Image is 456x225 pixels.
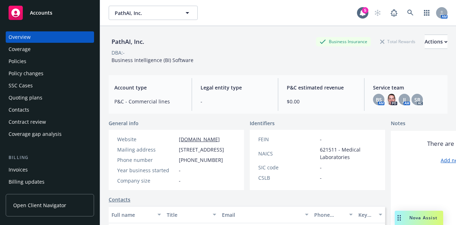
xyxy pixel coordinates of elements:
[258,135,317,143] div: FEIN
[9,116,46,128] div: Contract review
[425,35,447,48] div: Actions
[409,215,437,221] span: Nova Assist
[9,176,45,188] div: Billing updates
[414,96,420,103] span: SR
[112,57,193,63] span: Business Intelligence (BI) Software
[6,116,94,128] a: Contract review
[287,84,356,91] span: P&C estimated revenue
[6,80,94,91] a: SSC Cases
[362,7,368,14] div: 5
[6,56,94,67] a: Policies
[30,10,52,16] span: Accounts
[6,68,94,79] a: Policy changes
[376,96,382,103] span: BS
[320,135,322,143] span: -
[320,164,322,171] span: -
[387,6,401,20] a: Report a Bug
[179,146,224,153] span: [STREET_ADDRESS]
[420,6,434,20] a: Switch app
[377,37,419,46] div: Total Rewards
[311,206,356,223] button: Phone number
[167,211,208,219] div: Title
[201,84,269,91] span: Legal entity type
[370,6,385,20] a: Start snowing
[114,98,183,105] span: P&C - Commercial lines
[109,37,147,46] div: PathAI, Inc.
[117,156,176,164] div: Phone number
[356,206,385,223] button: Key contact
[9,104,29,116] div: Contacts
[395,211,443,225] button: Nova Assist
[13,201,66,209] span: Open Client Navigator
[258,150,317,157] div: NAICS
[6,92,94,103] a: Quoting plans
[6,164,94,175] a: Invoices
[373,84,442,91] span: Service team
[6,44,94,55] a: Coverage
[164,206,219,223] button: Title
[6,154,94,161] div: Billing
[6,31,94,43] a: Overview
[320,174,322,181] span: -
[316,37,371,46] div: Business Insurance
[109,206,164,223] button: Full name
[358,211,374,219] div: Key contact
[112,49,125,56] div: DBA: -
[403,6,418,20] a: Search
[386,94,397,105] img: photo
[109,196,130,203] a: Contacts
[179,156,223,164] span: [PHONE_NUMBER]
[391,119,405,128] span: Notes
[179,136,220,143] a: [DOMAIN_NAME]
[250,119,275,127] span: Identifiers
[6,104,94,116] a: Contacts
[112,211,153,219] div: Full name
[9,68,43,79] div: Policy changes
[109,119,139,127] span: General info
[109,6,198,20] button: PathAI, Inc.
[219,206,311,223] button: Email
[320,146,377,161] span: 621511 - Medical Laboratories
[179,177,181,184] span: -
[222,211,301,219] div: Email
[258,164,317,171] div: SIC code
[114,84,183,91] span: Account type
[117,177,176,184] div: Company size
[9,92,42,103] div: Quoting plans
[117,135,176,143] div: Website
[9,164,28,175] div: Invoices
[6,176,94,188] a: Billing updates
[425,35,447,49] button: Actions
[201,98,269,105] span: -
[117,167,176,174] div: Year business started
[179,167,181,174] span: -
[403,96,406,103] span: JJ
[9,128,62,140] div: Coverage gap analysis
[287,98,356,105] span: $0.00
[6,3,94,23] a: Accounts
[9,80,33,91] div: SSC Cases
[115,9,176,17] span: PathAI, Inc.
[395,211,404,225] div: Drag to move
[314,211,345,219] div: Phone number
[9,56,26,67] div: Policies
[9,31,31,43] div: Overview
[9,44,31,55] div: Coverage
[6,128,94,140] a: Coverage gap analysis
[117,146,176,153] div: Mailing address
[258,174,317,181] div: CSLB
